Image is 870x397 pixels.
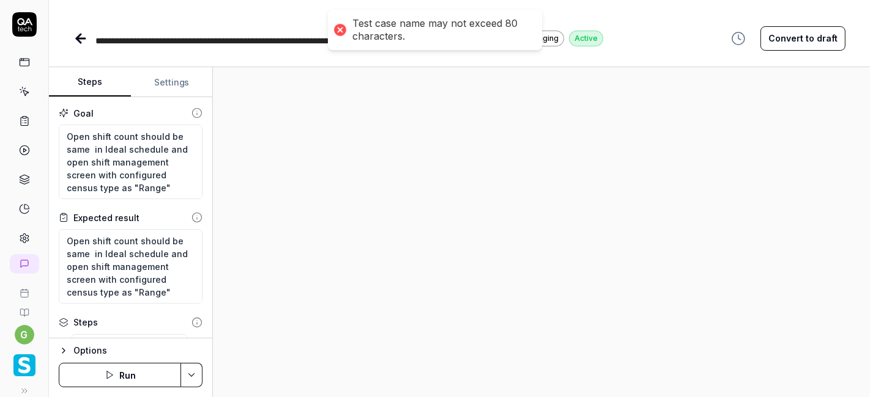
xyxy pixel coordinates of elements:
button: g [15,325,34,344]
button: Convert to draft [760,26,846,51]
span: Staging [531,33,559,44]
div: Active [569,31,603,46]
button: Smartlinx Logo [5,344,43,379]
a: New conversation [10,254,39,274]
div: Steps [73,316,98,329]
a: Documentation [5,298,43,318]
div: Test case name may not exceed 80 characters. [352,17,530,43]
a: Book a call with us [5,279,43,298]
div: Goal [73,107,94,120]
img: Smartlinx Logo [13,354,35,376]
button: View version history [724,26,753,51]
button: Settings [131,68,213,97]
button: Run [59,363,181,387]
div: Expected result [73,211,139,224]
div: Suggestions [59,333,203,371]
button: Steps [49,68,131,97]
div: Options [73,343,203,358]
button: Options [59,343,203,358]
